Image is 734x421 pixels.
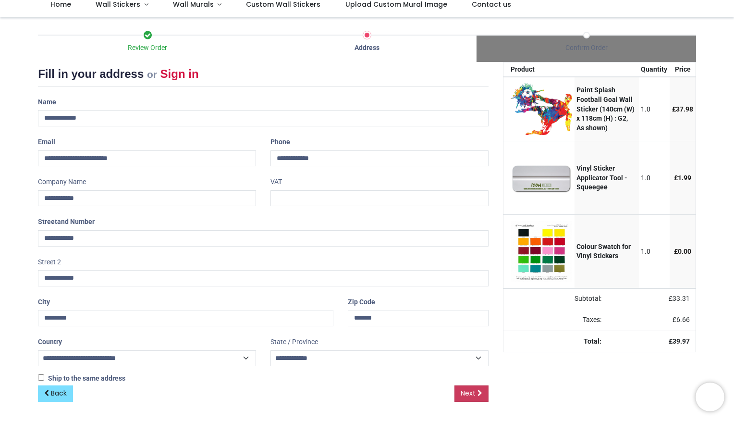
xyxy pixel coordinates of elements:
iframe: Brevo live chat [696,383,724,411]
img: [COLOUR_SWATCH] Colour Swatch for Vinyl Stickers [511,221,572,282]
span: £ [669,295,690,302]
span: £ [674,248,691,255]
a: Next [454,385,489,402]
span: £ [672,105,693,113]
label: Country [38,334,62,350]
td: Subtotal: [503,288,607,310]
img: [ALIB_APPLICATOR] Vinyl Sticker Applicator Tool - Squeegee [511,147,572,209]
strong: £ [669,337,690,345]
label: Email [38,134,55,150]
span: 37.98 [676,105,693,113]
span: Next [461,388,476,398]
div: 1.0 [641,247,667,257]
span: Back [51,388,67,398]
span: 1.99 [678,174,691,182]
a: Back [38,385,73,402]
label: Street 2 [38,254,61,271]
strong: Vinyl Sticker Applicator Tool - Squeegee [576,164,627,191]
a: Sign in [160,67,199,80]
img: 4YAVCAAAAAZJREFUAwCJm4VmNVBtrQAAAABJRU5ErkJggg== [511,83,572,135]
span: 0.00 [678,248,691,255]
span: 39.97 [673,337,690,345]
span: and Number [57,218,95,225]
label: Company Name [38,174,86,190]
label: VAT [270,174,282,190]
strong: Colour Swatch for Vinyl Stickers [576,243,631,260]
div: Confirm Order [477,43,696,53]
span: Fill in your address [38,67,144,80]
th: Price [670,62,696,77]
div: 1.0 [641,105,667,114]
strong: Total: [584,337,601,345]
label: Name [38,94,56,111]
span: 33.31 [673,295,690,302]
td: Taxes: [503,310,607,331]
span: £ [673,316,690,323]
div: Address [257,43,477,53]
input: Ship to the same address [38,374,44,381]
label: Ship to the same address [38,374,125,384]
label: Phone [270,134,290,150]
th: Quantity [639,62,670,77]
label: State / Province [270,334,318,350]
th: Product [503,62,575,77]
label: City [38,294,50,310]
small: or [147,69,157,80]
label: Street [38,214,95,230]
strong: Paint Splash Football Goal Wall Sticker (140cm (W) x 118cm (H) : G2, As shown) [576,86,635,131]
span: £ [674,174,691,182]
span: 6.66 [676,316,690,323]
div: Review Order [38,43,257,53]
label: Zip Code [348,294,375,310]
div: 1.0 [641,173,667,183]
